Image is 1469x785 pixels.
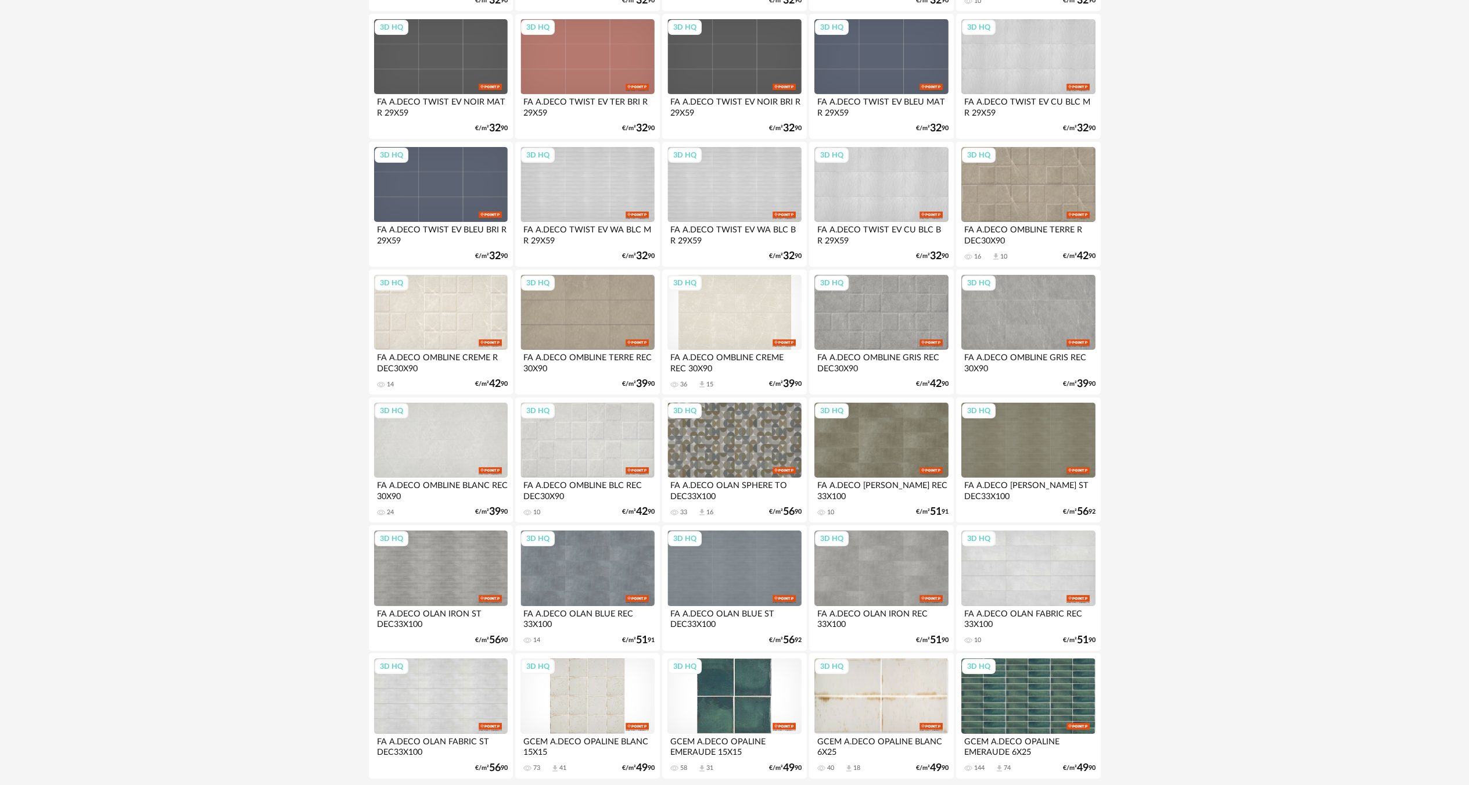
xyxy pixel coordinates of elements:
[962,275,996,291] div: 3D HQ
[809,525,953,651] a: 3D HQ FA A.DECO OLAN IRON REC 33X100 €/m²5190
[961,222,1095,245] div: FA A.DECO OMBLINE TERRE R DEC30X90
[369,142,513,267] a: 3D HQ FA A.DECO TWIST EV BLEU BRI R 29X59 €/m²3290
[374,478,508,501] div: FA A.DECO OMBLINE BLANC REC 30X90
[636,252,648,260] span: 32
[515,525,659,651] a: 3D HQ FA A.DECO OLAN BLUE REC 33X100 14 €/m²5191
[622,380,655,388] div: €/m² 90
[662,142,806,267] a: 3D HQ FA A.DECO TWIST EV WA BLC B R 29X59 €/m²3290
[369,525,513,651] a: 3D HQ FA A.DECO OLAN IRON ST DEC33X100 €/m²5690
[814,606,948,629] div: FA A.DECO OLAN IRON REC 33X100
[809,14,953,139] a: 3D HQ FA A.DECO TWIST EV BLEU MAT R 29X59 €/m²3290
[662,397,806,523] a: 3D HQ FA A.DECO OLAN SPHERE TO DEC33X100 33 Download icon 16 €/m²5690
[475,380,508,388] div: €/m² 90
[475,508,508,516] div: €/m² 90
[1077,252,1089,260] span: 42
[551,764,559,773] span: Download icon
[622,508,655,516] div: €/m² 90
[956,525,1100,651] a: 3D HQ FA A.DECO OLAN FABRIC REC 33X100 10 €/m²5190
[475,636,508,644] div: €/m² 90
[622,252,655,260] div: €/m² 90
[521,403,555,418] div: 3D HQ
[827,508,834,517] div: 10
[1000,253,1007,261] div: 10
[1063,764,1096,772] div: €/m² 90
[809,653,953,779] a: 3D HQ GCEM A.DECO OPALINE BLANC 6X25 40 Download icon 18 €/m²4990
[1063,380,1096,388] div: €/m² 90
[520,350,654,373] div: FA A.DECO OMBLINE TERRE REC 30X90
[916,380,949,388] div: €/m² 90
[387,508,394,517] div: 24
[668,275,702,291] div: 3D HQ
[515,270,659,395] a: 3D HQ FA A.DECO OMBLINE TERRE REC 30X90 €/m²3990
[475,764,508,772] div: €/m² 90
[520,606,654,629] div: FA A.DECO OLAN BLUE REC 33X100
[489,124,501,132] span: 32
[521,20,555,35] div: 3D HQ
[809,142,953,267] a: 3D HQ FA A.DECO TWIST EV CU BLC B R 29X59 €/m²3290
[1077,124,1089,132] span: 32
[814,734,948,757] div: GCEM A.DECO OPALINE BLANC 6X25
[515,653,659,779] a: 3D HQ GCEM A.DECO OPALINE BLANC 15X15 73 Download icon 41 €/m²4990
[962,531,996,546] div: 3D HQ
[1077,508,1089,516] span: 56
[962,403,996,418] div: 3D HQ
[809,397,953,523] a: 3D HQ FA A.DECO [PERSON_NAME] REC 33X100 10 €/m²5191
[783,636,795,644] span: 56
[374,222,508,245] div: FA A.DECO TWIST EV BLEU BRI R 29X59
[956,14,1100,139] a: 3D HQ FA A.DECO TWIST EV CU BLC M R 29X59 €/m²3290
[961,94,1095,117] div: FA A.DECO TWIST EV CU BLC M R 29X59
[916,508,949,516] div: €/m² 91
[1063,508,1096,516] div: €/m² 92
[622,636,655,644] div: €/m² 91
[622,124,655,132] div: €/m² 90
[680,764,687,772] div: 58
[667,606,801,629] div: FA A.DECO OLAN BLUE ST DEC33X100
[668,531,702,546] div: 3D HQ
[387,381,394,389] div: 14
[369,653,513,779] a: 3D HQ FA A.DECO OLAN FABRIC ST DEC33X100 €/m²5690
[961,606,1095,629] div: FA A.DECO OLAN FABRIC REC 33X100
[1063,636,1096,644] div: €/m² 90
[783,508,795,516] span: 56
[520,222,654,245] div: FA A.DECO TWIST EV WA BLC M R 29X59
[668,403,702,418] div: 3D HQ
[521,275,555,291] div: 3D HQ
[662,653,806,779] a: 3D HQ GCEM A.DECO OPALINE EMERAUDE 15X15 58 Download icon 31 €/m²4990
[521,148,555,163] div: 3D HQ
[815,659,849,674] div: 3D HQ
[1077,636,1089,644] span: 51
[930,636,942,644] span: 51
[962,20,996,35] div: 3D HQ
[783,764,795,772] span: 49
[930,508,942,516] span: 51
[375,659,408,674] div: 3D HQ
[974,764,985,772] div: 144
[827,764,834,772] div: 40
[814,350,948,373] div: FA A.DECO OMBLINE GRIS REC DEC30X90
[930,124,942,132] span: 32
[706,764,713,772] div: 31
[489,636,501,644] span: 56
[974,636,981,644] div: 10
[769,252,802,260] div: €/m² 90
[956,270,1100,395] a: 3D HQ FA A.DECO OMBLINE GRIS REC 30X90 €/m²3990
[783,124,795,132] span: 32
[815,531,849,546] div: 3D HQ
[961,734,1095,757] div: GCEM A.DECO OPALINE EMERAUDE 6X25
[916,636,949,644] div: €/m² 90
[375,148,408,163] div: 3D HQ
[815,148,849,163] div: 3D HQ
[916,252,949,260] div: €/m² 90
[783,252,795,260] span: 32
[809,270,953,395] a: 3D HQ FA A.DECO OMBLINE GRIS REC DEC30X90 €/m²4290
[533,508,540,517] div: 10
[815,403,849,418] div: 3D HQ
[559,764,566,772] div: 41
[520,478,654,501] div: FA A.DECO OMBLINE BLC REC DEC30X90
[369,14,513,139] a: 3D HQ FA A.DECO TWIST EV NOIR MAT R 29X59 €/m²3290
[515,397,659,523] a: 3D HQ FA A.DECO OMBLINE BLC REC DEC30X90 10 €/m²4290
[769,380,802,388] div: €/m² 90
[375,403,408,418] div: 3D HQ
[814,94,948,117] div: FA A.DECO TWIST EV BLEU MAT R 29X59
[698,764,706,773] span: Download icon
